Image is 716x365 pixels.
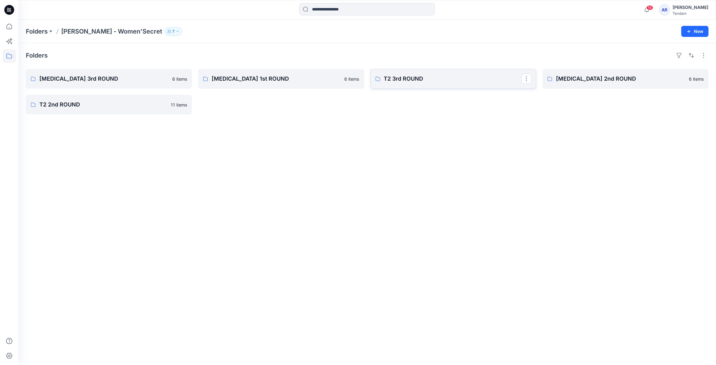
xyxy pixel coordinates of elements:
div: AR [659,4,670,15]
div: Tendam [673,11,708,16]
p: [MEDICAL_DATA] 2nd ROUND [556,74,685,83]
p: 6 items [172,76,187,82]
span: 14 [646,5,653,10]
a: [MEDICAL_DATA] 2nd ROUND6 items [542,69,709,89]
p: 7 [172,28,174,35]
p: 6 items [345,76,359,82]
p: 11 items [171,102,187,108]
p: [MEDICAL_DATA] 1st ROUND [212,74,341,83]
a: T2 2nd ROUND11 items [26,95,192,114]
p: [MEDICAL_DATA] 3rd ROUND [39,74,169,83]
p: 6 items [689,76,704,82]
a: [MEDICAL_DATA] 1st ROUND6 items [198,69,364,89]
button: 7 [165,27,182,36]
a: [MEDICAL_DATA] 3rd ROUND6 items [26,69,192,89]
p: T2 2nd ROUND [39,100,167,109]
a: T2 3rd ROUND [370,69,537,89]
button: New [681,26,709,37]
p: [PERSON_NAME] - Women'Secret [61,27,162,36]
h4: Folders [26,52,48,59]
a: Folders [26,27,48,36]
div: [PERSON_NAME] [673,4,708,11]
p: T2 3rd ROUND [384,74,522,83]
